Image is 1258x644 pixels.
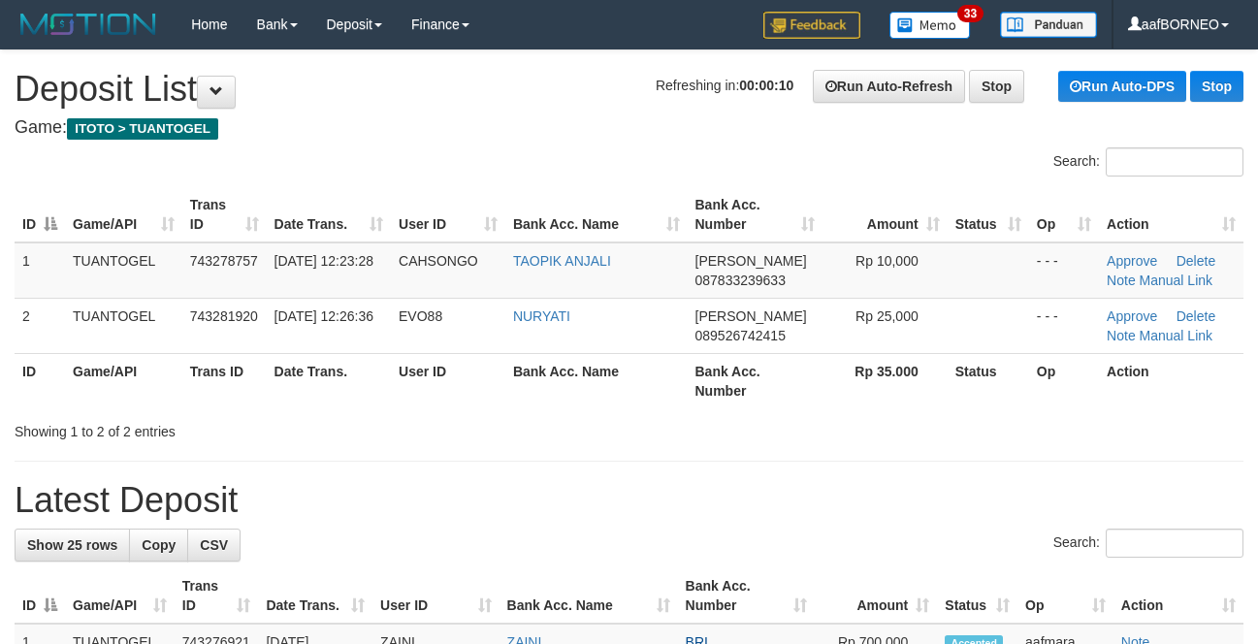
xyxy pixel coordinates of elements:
[182,187,267,242] th: Trans ID: activate to sort column ascending
[855,253,919,269] span: Rp 10,000
[1106,147,1243,177] input: Search:
[1107,308,1157,324] a: Approve
[1190,71,1243,102] a: Stop
[258,568,372,624] th: Date Trans.: activate to sort column ascending
[27,537,117,553] span: Show 25 rows
[65,187,182,242] th: Game/API: activate to sort column ascending
[142,537,176,553] span: Copy
[15,298,65,353] td: 2
[1140,328,1213,343] a: Manual Link
[688,353,823,408] th: Bank Acc. Number
[175,568,259,624] th: Trans ID: activate to sort column ascending
[513,253,611,269] a: TAOPIK ANJALI
[15,529,130,562] a: Show 25 rows
[67,118,218,140] span: ITOTO > TUANTOGEL
[1107,253,1157,269] a: Approve
[1029,353,1099,408] th: Op
[200,537,228,553] span: CSV
[948,187,1029,242] th: Status: activate to sort column ascending
[1017,568,1113,624] th: Op: activate to sort column ascending
[500,568,678,624] th: Bank Acc. Name: activate to sort column ascending
[1140,273,1213,288] a: Manual Link
[695,328,786,343] span: Copy 089526742415 to clipboard
[15,118,1243,138] h4: Game:
[1058,71,1186,102] a: Run Auto-DPS
[505,187,688,242] th: Bank Acc. Name: activate to sort column ascending
[695,253,807,269] span: [PERSON_NAME]
[65,568,175,624] th: Game/API: activate to sort column ascending
[372,568,499,624] th: User ID: activate to sort column ascending
[65,298,182,353] td: TUANTOGEL
[129,529,188,562] a: Copy
[15,242,65,299] td: 1
[1107,273,1136,288] a: Note
[1099,353,1243,408] th: Action
[695,273,786,288] span: Copy 087833239633 to clipboard
[15,10,162,39] img: MOTION_logo.png
[1053,529,1243,558] label: Search:
[823,187,947,242] th: Amount: activate to sort column ascending
[815,568,938,624] th: Amount: activate to sort column ascending
[1177,308,1215,324] a: Delete
[15,481,1243,520] h1: Latest Deposit
[187,529,241,562] a: CSV
[1113,568,1243,624] th: Action: activate to sort column ascending
[15,353,65,408] th: ID
[957,5,984,22] span: 33
[15,187,65,242] th: ID: activate to sort column descending
[399,253,478,269] span: CAHSONGO
[505,353,688,408] th: Bank Acc. Name
[1177,253,1215,269] a: Delete
[15,70,1243,109] h1: Deposit List
[15,568,65,624] th: ID: activate to sort column descending
[763,12,860,39] img: Feedback.jpg
[190,308,258,324] span: 743281920
[889,12,971,39] img: Button%20Memo.svg
[65,353,182,408] th: Game/API
[65,242,182,299] td: TUANTOGEL
[267,187,391,242] th: Date Trans.: activate to sort column ascending
[948,353,1029,408] th: Status
[1107,328,1136,343] a: Note
[190,253,258,269] span: 743278757
[739,78,793,93] strong: 00:00:10
[688,187,823,242] th: Bank Acc. Number: activate to sort column ascending
[1099,187,1243,242] th: Action: activate to sort column ascending
[656,78,793,93] span: Refreshing in:
[855,308,919,324] span: Rp 25,000
[1053,147,1243,177] label: Search:
[399,308,442,324] span: EVO88
[813,70,965,103] a: Run Auto-Refresh
[15,414,509,441] div: Showing 1 to 2 of 2 entries
[513,308,570,324] a: NURYATI
[1029,298,1099,353] td: - - -
[1000,12,1097,38] img: panduan.png
[678,568,815,624] th: Bank Acc. Number: activate to sort column ascending
[391,187,505,242] th: User ID: activate to sort column ascending
[937,568,1017,624] th: Status: activate to sort column ascending
[695,308,807,324] span: [PERSON_NAME]
[391,353,505,408] th: User ID
[969,70,1024,103] a: Stop
[1029,242,1099,299] td: - - -
[274,253,373,269] span: [DATE] 12:23:28
[267,353,391,408] th: Date Trans.
[1106,529,1243,558] input: Search:
[274,308,373,324] span: [DATE] 12:26:36
[1029,187,1099,242] th: Op: activate to sort column ascending
[823,353,947,408] th: Rp 35.000
[182,353,267,408] th: Trans ID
